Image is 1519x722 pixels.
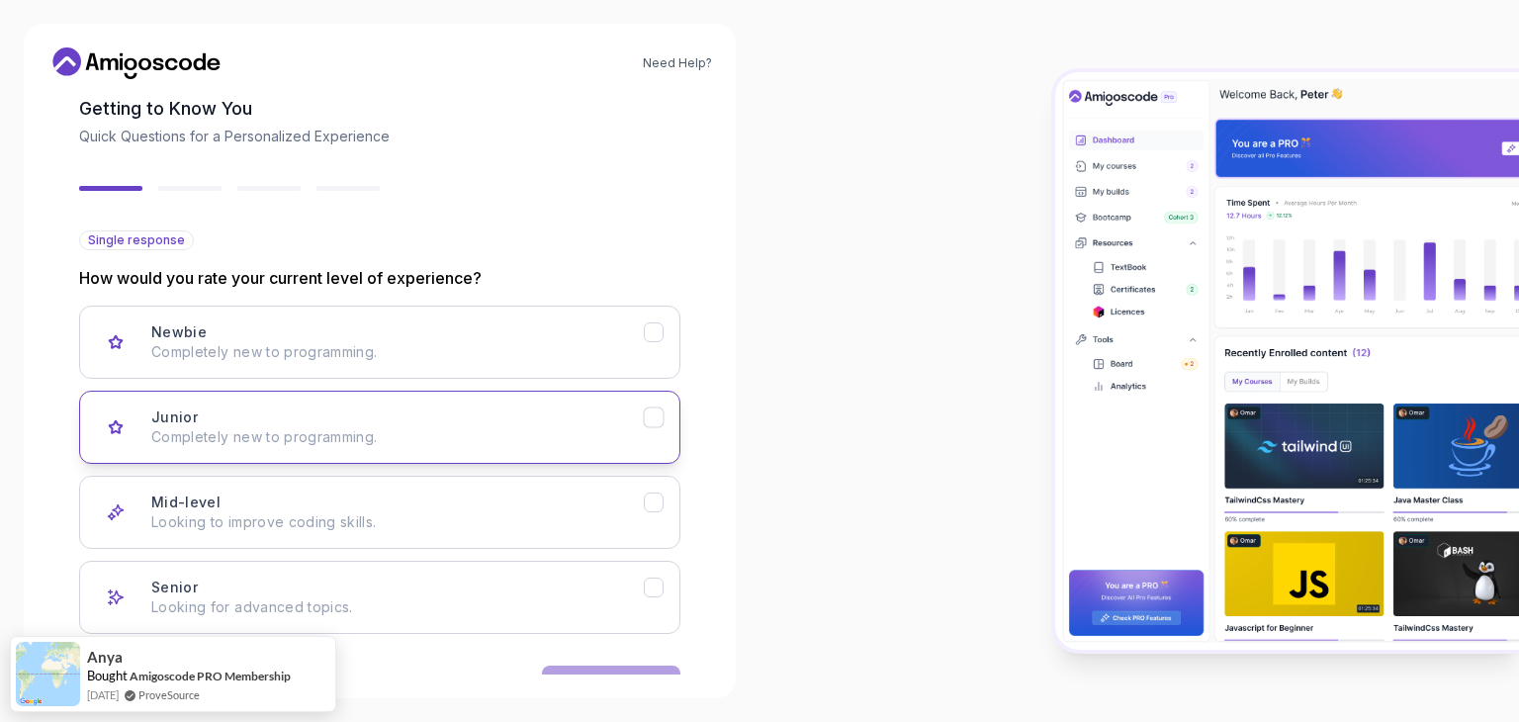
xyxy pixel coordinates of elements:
[79,266,680,290] p: How would you rate your current level of experience?
[79,476,680,549] button: Mid-level
[151,407,198,427] h3: Junior
[79,306,680,379] button: Newbie
[643,55,712,71] a: Need Help?
[87,649,123,666] span: Anya
[16,642,80,706] img: provesource social proof notification image
[151,512,644,532] p: Looking to improve coding skills.
[151,427,644,447] p: Completely new to programming.
[151,578,198,597] h3: Senior
[87,668,128,683] span: Bought
[138,686,200,703] a: ProveSource
[88,232,185,248] span: Single response
[1055,72,1519,650] img: Amigoscode Dashboard
[79,391,680,464] button: Junior
[79,127,680,146] p: Quick Questions for a Personalized Experience
[87,686,119,703] span: [DATE]
[542,666,680,705] button: Next
[47,47,225,79] a: Home link
[151,322,207,342] h3: Newbie
[79,561,680,634] button: Senior
[79,95,680,123] h2: Getting to Know You
[130,669,291,683] a: Amigoscode PRO Membership
[151,597,644,617] p: Looking for advanced topics.
[151,342,644,362] p: Completely new to programming.
[151,493,221,512] h3: Mid-level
